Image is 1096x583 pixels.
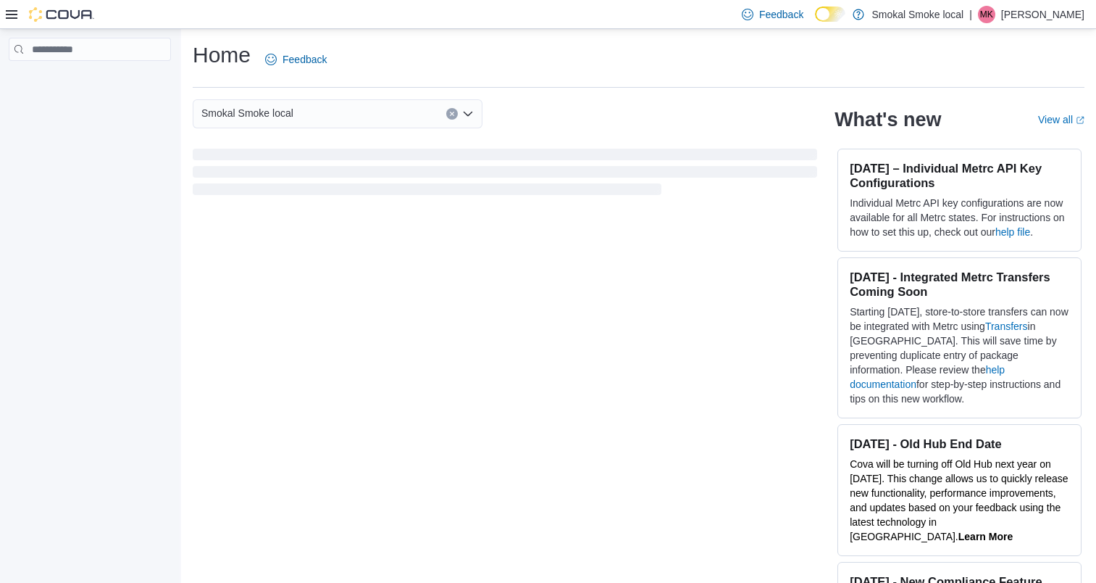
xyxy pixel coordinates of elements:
h2: What's new [834,108,941,131]
h1: Home [193,41,251,70]
h3: [DATE] - Integrated Metrc Transfers Coming Soon [850,270,1069,299]
svg: External link [1076,116,1084,125]
span: Feedback [759,7,803,22]
input: Dark Mode [815,7,845,22]
button: Clear input [446,108,458,120]
span: Cova will be turning off Old Hub next year on [DATE]. This change allows us to quickly release ne... [850,458,1068,542]
a: Transfers [985,321,1028,332]
span: MK [980,6,993,23]
span: Feedback [283,52,327,67]
h3: [DATE] – Individual Metrc API Key Configurations [850,161,1069,190]
p: [PERSON_NAME] [1001,6,1084,23]
a: help file [995,226,1030,238]
a: View allExternal link [1038,114,1084,125]
div: Mike Kennedy [978,6,995,23]
button: Open list of options [462,108,474,120]
img: Cova [29,7,94,22]
span: Smokal Smoke local [201,104,293,122]
p: | [969,6,972,23]
p: Starting [DATE], store-to-store transfers can now be integrated with Metrc using in [GEOGRAPHIC_D... [850,305,1069,406]
h3: [DATE] - Old Hub End Date [850,437,1069,451]
p: Smokal Smoke local [871,6,963,23]
a: Learn More [958,531,1013,542]
span: Loading [193,152,817,198]
a: Feedback [259,45,332,74]
p: Individual Metrc API key configurations are now available for all Metrc states. For instructions ... [850,196,1069,239]
nav: Complex example [9,64,171,99]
